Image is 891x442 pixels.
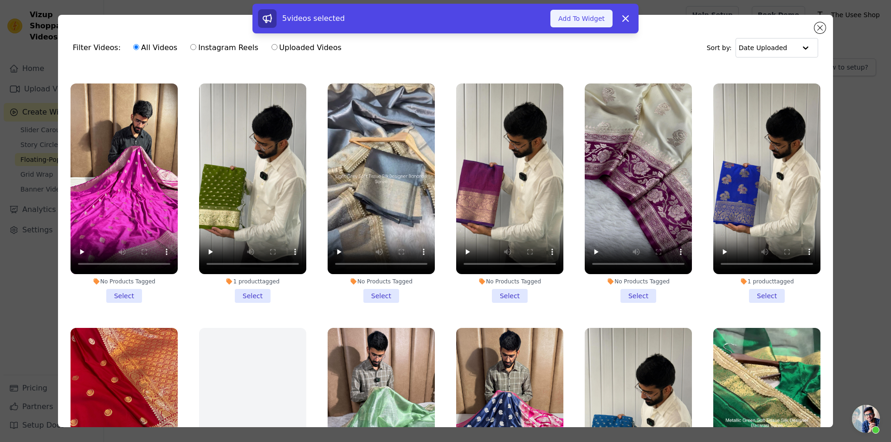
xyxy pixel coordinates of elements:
[133,42,178,54] label: All Videos
[71,278,178,285] div: No Products Tagged
[713,278,820,285] div: 1 product tagged
[328,278,435,285] div: No Products Tagged
[73,37,347,58] div: Filter Videos:
[282,14,345,23] span: 5 videos selected
[585,278,692,285] div: No Products Tagged
[852,405,880,433] div: Open chat
[456,278,563,285] div: No Products Tagged
[271,42,342,54] label: Uploaded Videos
[550,10,613,27] button: Add To Widget
[199,278,306,285] div: 1 product tagged
[190,42,258,54] label: Instagram Reels
[707,38,819,58] div: Sort by:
